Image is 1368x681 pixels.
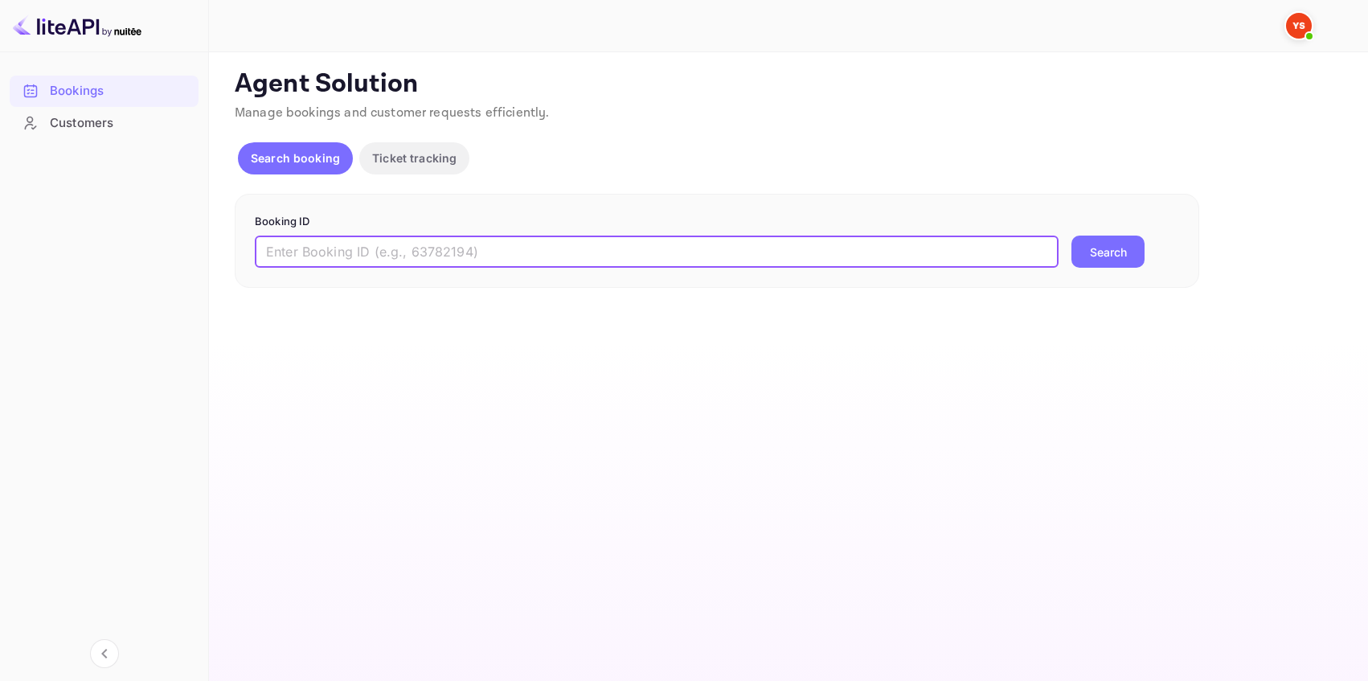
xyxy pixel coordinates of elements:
img: Yandex Support [1286,13,1312,39]
button: Collapse navigation [90,639,119,668]
p: Agent Solution [235,68,1339,101]
p: Ticket tracking [372,150,457,166]
div: Customers [50,114,190,133]
div: Bookings [10,76,199,107]
img: LiteAPI logo [13,13,141,39]
div: Customers [10,108,199,139]
a: Customers [10,108,199,137]
button: Search [1071,236,1145,268]
div: Bookings [50,82,190,101]
p: Booking ID [255,214,1179,230]
input: Enter Booking ID (e.g., 63782194) [255,236,1059,268]
p: Search booking [251,150,340,166]
span: Manage bookings and customer requests efficiently. [235,105,550,121]
a: Bookings [10,76,199,105]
